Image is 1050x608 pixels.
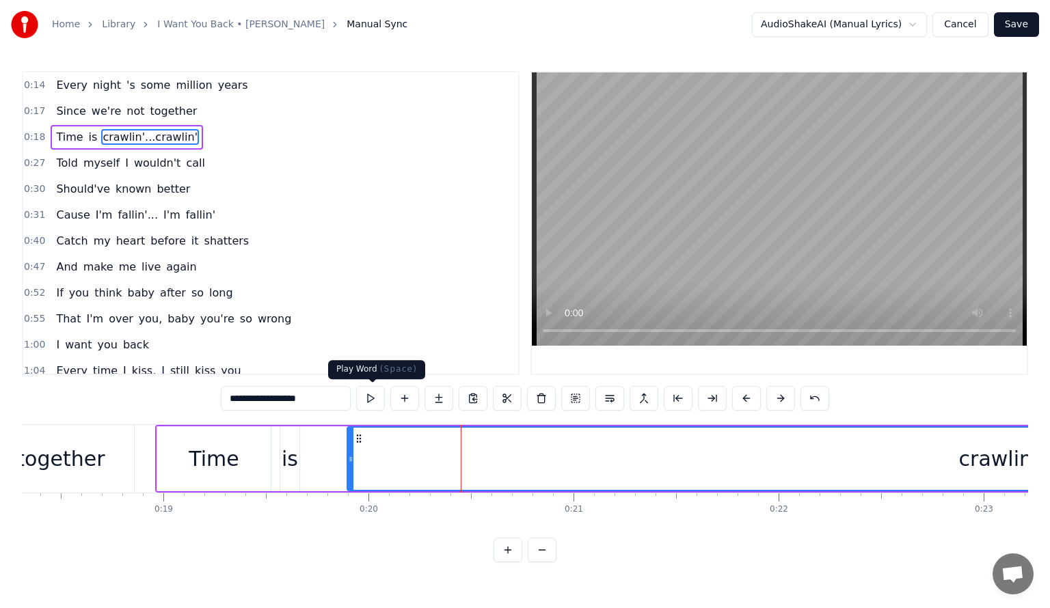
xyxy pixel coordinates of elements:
[975,504,993,515] div: 0:23
[185,155,206,171] span: call
[55,337,61,353] span: I
[169,363,191,378] span: still
[116,207,159,223] span: fallin'...
[208,285,234,301] span: long
[174,77,213,93] span: million
[125,77,137,93] span: 's
[770,504,788,515] div: 0:22
[68,285,90,301] span: you
[85,311,105,327] span: I'm
[55,77,88,93] span: Every
[24,260,45,274] span: 0:47
[114,181,152,197] span: known
[24,364,45,378] span: 1:04
[24,79,45,92] span: 0:14
[347,18,407,31] span: Manual Sync
[92,233,112,249] span: my
[52,18,407,31] nav: breadcrumb
[189,443,239,474] div: Time
[101,129,199,145] span: crawlin'...crawlin'
[193,363,217,378] span: kiss
[24,286,45,300] span: 0:52
[94,207,114,223] span: I'm
[140,259,162,275] span: live
[122,363,128,378] span: I
[115,233,147,249] span: heart
[932,12,988,37] button: Cancel
[122,337,150,353] span: back
[328,360,425,379] div: Play Word
[126,285,156,301] span: baby
[162,207,182,223] span: I'm
[185,207,217,223] span: fallin'
[993,553,1034,594] div: Open chat
[11,11,38,38] img: youka
[55,129,84,145] span: Time
[90,103,122,119] span: we're
[55,103,87,119] span: Since
[149,233,187,249] span: before
[93,285,123,301] span: think
[154,504,173,515] div: 0:19
[380,364,417,374] span: ( Space )
[107,311,135,327] span: over
[124,155,130,171] span: I
[219,363,242,378] span: you
[82,155,121,171] span: myself
[55,259,79,275] span: And
[190,233,200,249] span: it
[131,363,157,378] span: kiss,
[24,182,45,196] span: 0:30
[92,363,119,378] span: time
[55,285,64,301] span: If
[139,77,172,93] span: some
[155,181,191,197] span: better
[256,311,293,327] span: wrong
[137,311,163,327] span: you,
[203,233,251,249] span: shatters
[55,363,88,378] span: Every
[24,130,45,144] span: 0:18
[24,312,45,326] span: 0:55
[360,504,378,515] div: 0:20
[994,12,1039,37] button: Save
[148,103,198,119] span: together
[24,234,45,248] span: 0:40
[217,77,250,93] span: years
[55,207,91,223] span: Cause
[16,443,105,474] div: together
[55,155,79,171] span: Told
[52,18,80,31] a: Home
[239,311,254,327] span: so
[125,103,146,119] span: not
[24,208,45,222] span: 0:31
[24,156,45,170] span: 0:27
[199,311,236,327] span: you're
[160,363,166,378] span: I
[157,18,325,31] a: I Want You Back • [PERSON_NAME]
[165,259,198,275] span: again
[55,311,82,327] span: That
[82,259,115,275] span: make
[166,311,196,327] span: baby
[102,18,135,31] a: Library
[282,443,298,474] div: is
[92,77,122,93] span: night
[64,337,93,353] span: want
[159,285,187,301] span: after
[96,337,118,353] span: you
[55,181,111,197] span: Should've
[118,259,137,275] span: me
[24,338,45,352] span: 1:00
[24,105,45,118] span: 0:17
[55,233,89,249] span: Catch
[190,285,205,301] span: so
[565,504,583,515] div: 0:21
[133,155,182,171] span: wouldn't
[87,129,99,145] span: is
